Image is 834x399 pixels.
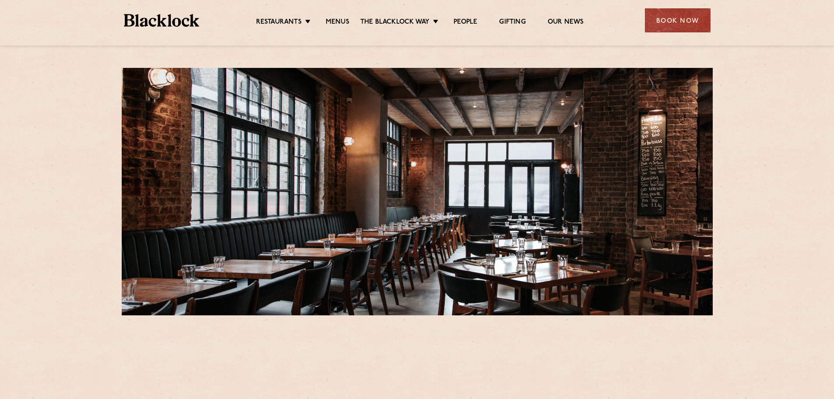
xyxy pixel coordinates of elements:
a: Restaurants [256,18,302,28]
img: BL_Textured_Logo-footer-cropped.svg [124,14,200,27]
div: Book Now [645,8,711,32]
a: Our News [548,18,584,28]
a: People [454,18,477,28]
a: Gifting [499,18,525,28]
a: Menus [326,18,349,28]
a: The Blacklock Way [360,18,429,28]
